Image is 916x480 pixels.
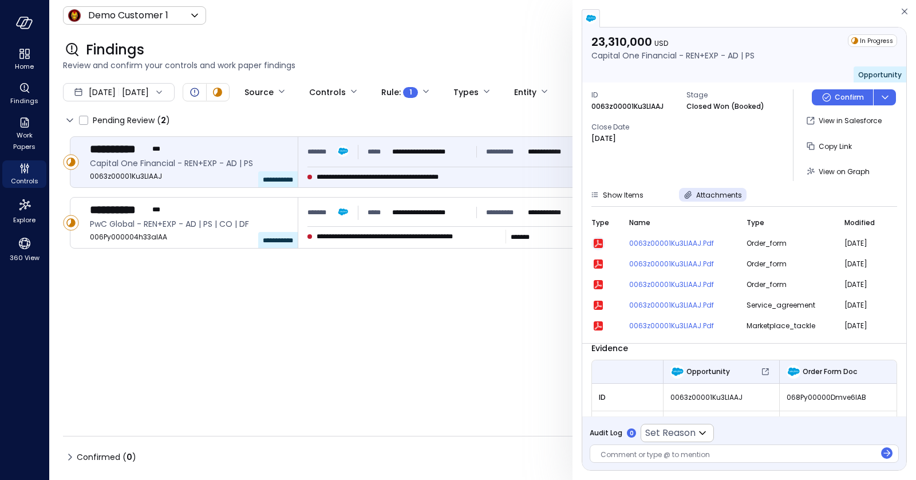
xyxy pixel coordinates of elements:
[844,320,883,332] span: [DATE]
[686,366,730,377] span: Opportunity
[844,238,883,249] span: [DATE]
[803,136,856,156] button: Copy Link
[2,234,46,265] div: 360 View
[2,195,46,227] div: Explore
[747,258,831,270] span: order_form
[63,215,79,231] div: In Progress
[603,190,643,200] span: Show Items
[93,111,170,129] span: Pending Review
[90,171,289,182] span: 0063z00001Ku3LlAAJ
[747,320,831,332] span: marketplace_tackle
[572,82,598,102] div: Period
[812,89,896,105] div: Button group with a nested menu
[858,70,902,80] span: Opportunity
[844,217,875,229] span: Modified
[586,188,648,202] button: Show Items
[244,82,274,102] div: Source
[645,426,696,440] p: Set Reason
[591,217,609,229] span: Type
[2,80,46,108] div: Findings
[591,34,755,49] p: 23,310,000
[803,111,886,131] button: View in Salesforce
[2,160,46,188] div: Controls
[63,154,79,170] div: In Progress
[123,451,136,463] div: ( )
[590,427,622,439] span: Audit Log
[629,238,733,249] a: 0063z00001Ku3LlAAJ.pdf
[844,300,883,311] span: [DATE]
[670,365,684,379] img: Opportunity
[409,86,412,98] span: 1
[13,214,35,226] span: Explore
[591,89,677,101] span: ID
[873,89,896,105] button: dropdown-icon-button
[591,101,664,112] p: 0063z00001Ku3LlAAJ
[848,34,897,47] div: In Progress
[90,218,289,230] span: PwC Global - REN+EXP - AD | PS | CO | DF
[787,392,890,403] span: 068Py00000Dmve6IAB
[747,279,831,290] span: order_form
[670,416,772,427] span: Capital One Financial - REN+EXP - AD | PS
[2,115,46,154] div: Work Papers
[747,238,831,249] span: order_form
[68,9,81,22] img: Icon
[309,82,346,102] div: Controls
[161,115,166,126] span: 2
[670,392,772,403] span: 0063z00001Ku3LlAAJ
[211,85,224,99] div: In Progress
[7,129,42,152] span: Work Papers
[803,366,857,377] span: Order Form Doc
[787,365,800,379] img: Order Form Doc
[844,258,883,270] span: [DATE]
[654,38,668,48] span: USD
[585,13,597,24] img: salesforce
[10,95,38,107] span: Findings
[453,82,479,102] div: Types
[86,41,144,59] span: Findings
[63,59,902,72] span: Review and confirm your controls and work paper findings
[188,85,202,99] div: Open
[591,121,677,133] span: Close Date
[514,82,536,102] div: Entity
[819,167,870,176] span: View on Graph
[629,320,733,332] a: 0063z00001Ku3LlAAJ.pdf
[599,392,656,403] span: ID
[629,217,650,229] span: Name
[11,175,38,187] span: Controls
[381,82,418,102] div: Rule :
[819,115,882,127] p: View in Salesforce
[127,451,132,463] span: 0
[747,217,764,229] span: Type
[696,190,742,200] span: Attachments
[90,157,289,170] span: Capital One Financial - REN+EXP - AD | PS
[686,101,764,112] p: Closed Won (Booked)
[844,279,883,290] span: [DATE]
[747,300,831,311] span: service_agreement
[2,46,46,73] div: Home
[157,114,170,127] div: ( )
[629,300,733,311] a: 0063z00001Ku3LlAAJ.pdf
[591,49,755,62] p: Capital One Financial - REN+EXP - AD | PS
[686,89,772,101] span: Stage
[90,231,289,243] span: 006Py000004h33aIAA
[10,252,40,263] span: 360 View
[812,89,873,105] button: Confirm
[15,61,34,72] span: Home
[88,9,168,22] p: Demo Customer 1
[803,162,874,181] button: View on Graph
[835,92,864,103] p: Confirm
[591,133,616,144] p: [DATE]
[89,86,116,99] span: [DATE]
[629,279,733,290] a: 0063z00001Ku3LlAAJ.pdf
[630,429,634,438] p: 0
[819,141,852,151] span: Copy Link
[679,188,747,202] button: Attachments
[629,258,733,270] a: 0063z00001Ku3LlAAJ.pdf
